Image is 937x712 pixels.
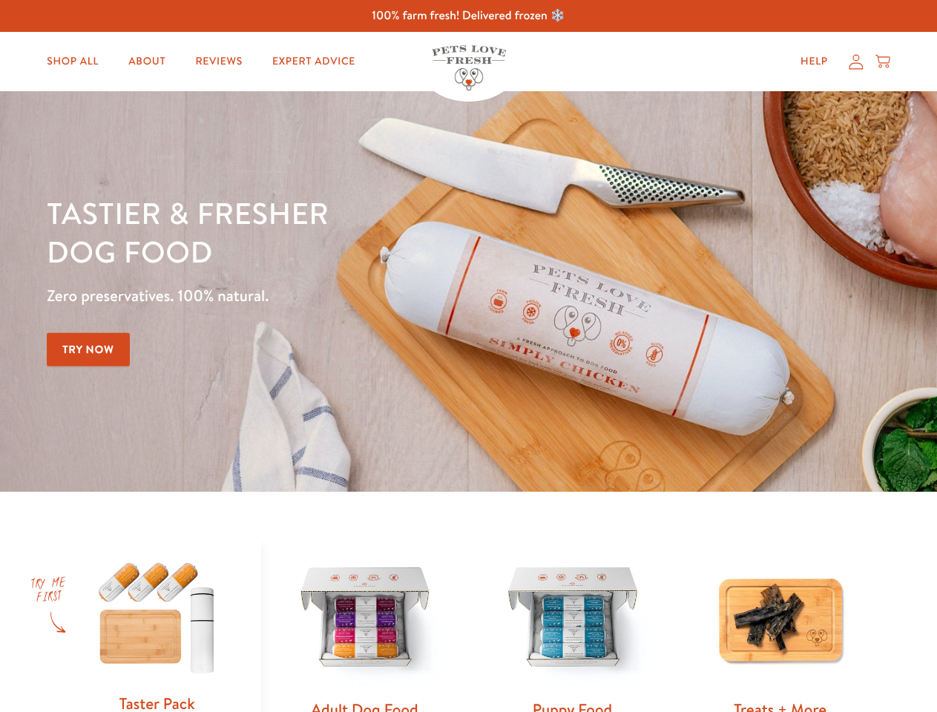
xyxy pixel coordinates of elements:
p: Zero preservatives. 100% natural. [47,283,609,309]
img: Pets Love Fresh [432,45,506,90]
a: About [116,47,177,76]
a: Shop All [35,47,111,76]
h1: Tastier & fresher dog food [47,194,609,271]
a: Reviews [183,47,254,76]
a: Try Now [47,333,130,366]
a: Expert Advice [260,47,367,76]
a: Help [789,47,840,76]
